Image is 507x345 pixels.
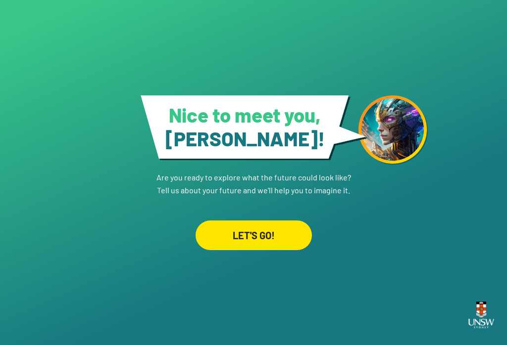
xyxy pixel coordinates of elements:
span: [PERSON_NAME] ! [165,127,325,150]
p: Are you ready to explore what the future could look like? Tell us about your future and we'll hel... [156,160,351,197]
a: LET'S GO! [196,197,312,250]
div: LET'S GO! [196,220,312,250]
h1: Nice to meet you, [153,103,336,150]
img: android [358,95,428,165]
img: UNSW [464,296,498,334]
